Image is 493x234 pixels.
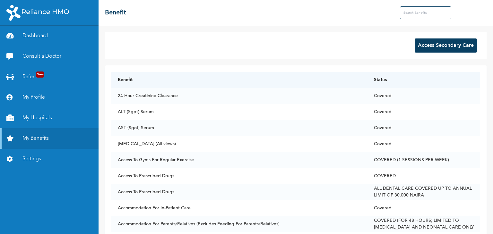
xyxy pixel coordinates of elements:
td: COVERED (1 SESSIONS PER WEEK) [368,152,480,168]
input: Search Benefits... [400,6,451,19]
td: Access To Prescribed Drugs [111,168,367,184]
td: Covered [368,200,480,216]
td: 24 Hour Creatinine Clearance [111,88,367,104]
td: ALT (Sgpt) Serum [111,104,367,120]
button: Access Secondary Care [415,38,477,53]
td: Covered [368,104,480,120]
td: Covered [368,88,480,104]
th: Status [368,72,480,88]
img: RelianceHMO's Logo [6,5,69,21]
th: Benefit [111,72,367,88]
td: [MEDICAL_DATA] (All views) [111,136,367,152]
td: Accommodation For In-Patient Care [111,200,367,216]
td: Access To Prescribed Drugs [111,184,367,200]
td: COVERED [368,168,480,184]
td: Covered [368,136,480,152]
td: AST (Sgot) Serum [111,120,367,136]
td: ALL DENTAL CARE COVERED UP TO ANNUAL LIMIT OF 30,000 NAIRA [368,184,480,200]
span: New [36,71,44,78]
td: Covered [368,120,480,136]
td: COVERED (FOR 48 HOURS; LIMITED TO [MEDICAL_DATA] AND NEONATAL CARE ONLY [368,216,480,232]
td: Accommodation For Parents/Relatives (Excludes Feeding For Parents/Relatives) [111,216,367,232]
h2: Benefit [105,8,126,18]
td: Access To Gyms For Regular Exercise [111,152,367,168]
